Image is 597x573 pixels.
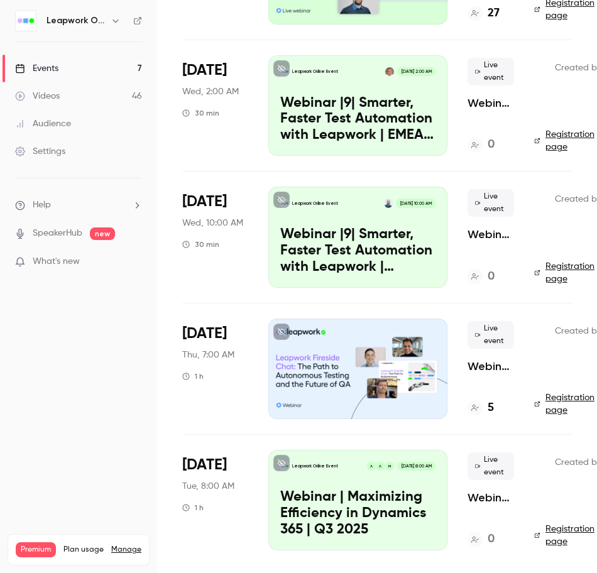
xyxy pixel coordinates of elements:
span: Live event [468,58,514,85]
span: Help [33,199,51,212]
div: Videos [15,90,60,102]
span: What's new [33,255,80,268]
a: Webinar |9| Smarter, Faster Test Automation with Leapwork | [GEOGRAPHIC_DATA] | Q3 2025 [468,227,514,242]
a: Manage [111,545,141,555]
a: Registration page [534,391,597,417]
h4: 0 [488,136,495,153]
span: [DATE] 2:00 AM [397,67,435,76]
a: 0 [468,136,495,153]
div: 30 min [182,108,219,118]
a: Webinar | Maximizing Efficiency in Dynamics 365 | Q3 2025 [468,490,514,505]
a: Webinar |9| Smarter, Faster Test Automation with Leapwork | EMEA | Q3 2025 [468,95,514,111]
a: Webinar | Leapwork Quarterly Fireside Chat | Q3 2025 [468,359,514,374]
a: SpeakerHub [33,227,82,240]
div: M [385,461,395,471]
a: 27 [468,5,500,22]
div: Audience [15,117,71,130]
span: [DATE] [182,324,227,344]
div: Sep 24 Wed, 1:00 PM (America/New York) [182,187,248,287]
div: Events [15,62,58,75]
li: help-dropdown-opener [15,199,142,212]
span: Premium [16,542,56,557]
div: 30 min [182,239,219,249]
span: Live event [468,452,514,480]
a: Webinar |9| Smarter, Faster Test Automation with Leapwork | US | Q3 2025Leapwork Online EventLeo ... [268,187,447,287]
div: A [375,461,385,471]
div: Settings [15,145,65,158]
span: [DATE] [182,455,227,475]
span: Tue, 8:00 AM [182,480,234,493]
a: Webinar | Maximizing Efficiency in Dynamics 365 | Q3 2025Leapwork Online EventMAA[DATE] 8:00 AMWe... [268,450,447,550]
p: Leapwork Online Event [292,200,338,207]
img: Barnaby Savage-Mountain [385,67,394,76]
span: Plan usage [63,545,104,555]
p: Webinar | Maximizing Efficiency in Dynamics 365 | Q3 2025 [280,489,435,538]
p: Leapwork Online Event [292,68,338,75]
div: 1 h [182,371,204,381]
a: 0 [468,531,495,548]
span: Wed, 2:00 AM [182,85,239,98]
h4: 5 [488,400,494,417]
a: Registration page [534,523,597,548]
span: [DATE] 8:00 AM [397,462,435,471]
span: [DATE] [182,192,227,212]
a: Registration page [534,128,597,153]
span: Wed, 10:00 AM [182,217,243,229]
div: Sep 24 Wed, 10:00 AM (Europe/London) [182,55,248,156]
h6: Leapwork Online Event [47,14,106,27]
p: Leapwork Online Event [292,463,338,469]
div: 1 h [182,503,204,513]
img: Leo Laskin [384,199,393,207]
h4: 0 [488,268,495,285]
p: Webinar |9| Smarter, Faster Test Automation with Leapwork | [GEOGRAPHIC_DATA] | Q3 2025 [280,227,435,275]
span: [DATE] [182,60,227,80]
a: Registration page [534,260,597,285]
h4: 27 [488,5,500,22]
a: 5 [468,400,494,417]
span: [DATE] 10:00 AM [396,199,435,207]
div: Sep 25 Thu, 10:00 AM (America/New York) [182,319,248,419]
span: Thu, 7:00 AM [182,349,234,361]
a: Webinar |9| Smarter, Faster Test Automation with Leapwork | EMEA | Q3 2025Leapwork Online EventBa... [268,55,447,156]
span: new [90,227,115,240]
div: Sep 30 Tue, 11:00 AM (America/New York) [182,450,248,550]
span: Live event [468,321,514,349]
a: 0 [468,268,495,285]
img: Leapwork Online Event [16,11,36,31]
h4: 0 [488,531,495,548]
iframe: Noticeable Trigger [127,256,142,268]
p: Webinar |9| Smarter, Faster Test Automation with Leapwork | EMEA | Q3 2025 [280,95,435,144]
span: Live event [468,189,514,217]
div: A [366,461,376,471]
